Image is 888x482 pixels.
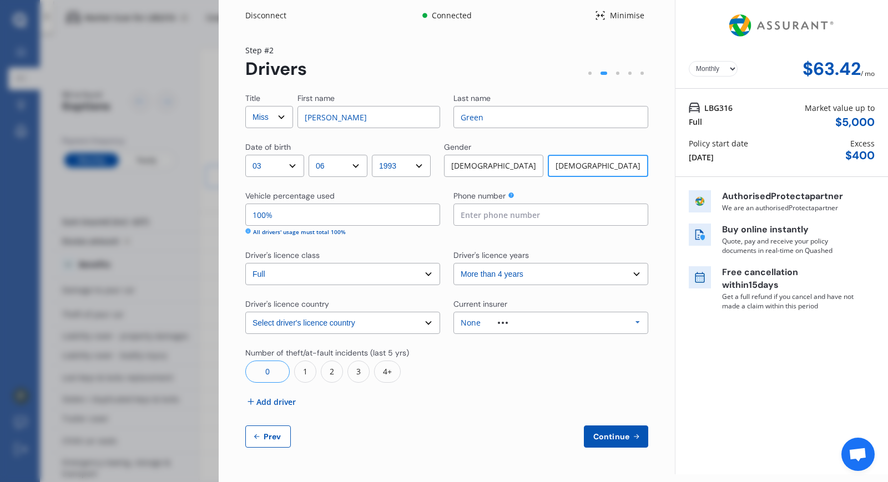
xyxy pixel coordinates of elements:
[245,204,440,226] input: Enter percentage
[835,116,875,129] div: $ 5,000
[245,190,335,201] div: Vehicle percentage used
[689,190,711,212] img: insurer icon
[453,298,507,310] div: Current insurer
[803,59,861,79] div: $63.42
[453,106,648,128] input: Enter last name
[704,102,733,114] span: LBG316
[347,361,370,383] div: 3
[245,250,320,261] div: Driver's licence class
[453,93,491,104] div: Last name
[453,204,648,226] input: Enter phone number
[689,266,711,288] img: free cancel icon
[689,151,714,163] div: [DATE]
[245,361,290,383] div: 0
[726,4,837,47] img: Assurant.png
[321,361,343,383] div: 2
[374,361,401,383] div: 4+
[245,59,307,79] div: Drivers
[245,93,260,104] div: Title
[722,236,855,255] p: Quote, pay and receive your policy documents in real-time on Quashed
[245,141,291,153] div: Date of birth
[261,432,284,441] span: Prev
[256,396,296,408] span: Add driver
[722,292,855,311] p: Get a full refund if you cancel and have not made a claim within this period
[294,361,316,383] div: 1
[722,266,855,292] p: Free cancellation within 15 days
[722,190,855,203] p: Authorised Protecta partner
[297,93,335,104] div: First name
[606,10,648,21] div: Minimise
[841,438,875,471] a: Open chat
[722,203,855,212] p: We are an authorised Protecta partner
[722,224,855,236] p: Buy online instantly
[444,155,543,177] div: [DEMOGRAPHIC_DATA]
[850,138,875,149] div: Excess
[689,224,711,246] img: buy online icon
[245,347,409,358] div: Number of theft/at-fault incidents (last 5 yrs)
[430,10,473,21] div: Connected
[245,425,291,448] button: Prev
[461,319,481,327] div: None
[245,44,307,56] div: Step # 2
[591,432,632,441] span: Continue
[498,322,508,324] img: other.81dba5aafe580aa69f38.svg
[584,425,648,448] button: Continue
[805,102,875,114] div: Market value up to
[548,155,648,177] div: [DEMOGRAPHIC_DATA]
[245,298,329,310] div: Driver's licence country
[297,106,440,128] input: Enter first name
[245,10,299,21] div: Disconnect
[689,138,748,149] div: Policy start date
[253,228,346,236] div: All drivers' usage must total 100%
[845,149,875,162] div: $ 400
[689,116,702,128] div: Full
[453,190,506,201] div: Phone number
[861,59,875,79] div: / mo
[453,250,529,261] div: Driver's licence years
[444,141,471,153] div: Gender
